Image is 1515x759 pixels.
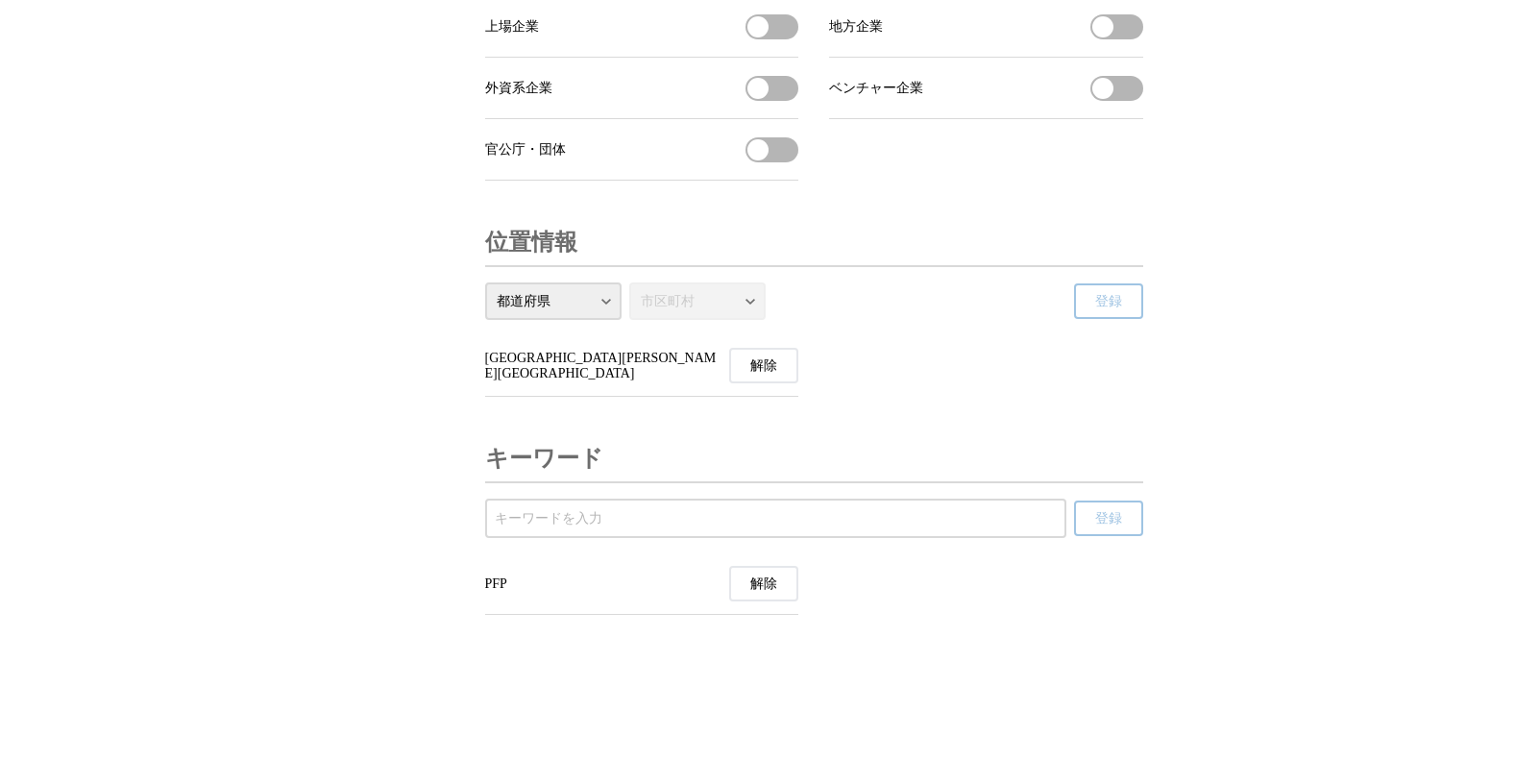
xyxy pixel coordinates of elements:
[485,351,722,381] span: [GEOGRAPHIC_DATA][PERSON_NAME][GEOGRAPHIC_DATA]
[1074,501,1143,536] button: 登録
[829,18,883,36] span: 地方企業
[1095,293,1122,310] span: 登録
[485,18,539,36] span: 上場企業
[1095,510,1122,527] span: 登録
[485,219,577,265] h3: 位置情報
[729,566,798,601] button: PFPの受信を解除
[485,576,507,592] span: PFP
[485,141,566,159] span: 官公庁・団体
[495,508,1057,529] input: 受信するキーワードを登録する
[829,80,923,97] span: ベンチャー企業
[485,435,603,481] h3: キーワード
[629,282,766,320] select: 市区町村
[1074,283,1143,319] button: 登録
[485,80,552,97] span: 外資系企業
[729,348,798,383] button: 神奈川県川崎市の受信を解除
[485,282,622,320] select: 都道府県
[750,357,777,375] span: 解除
[750,575,777,593] span: 解除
